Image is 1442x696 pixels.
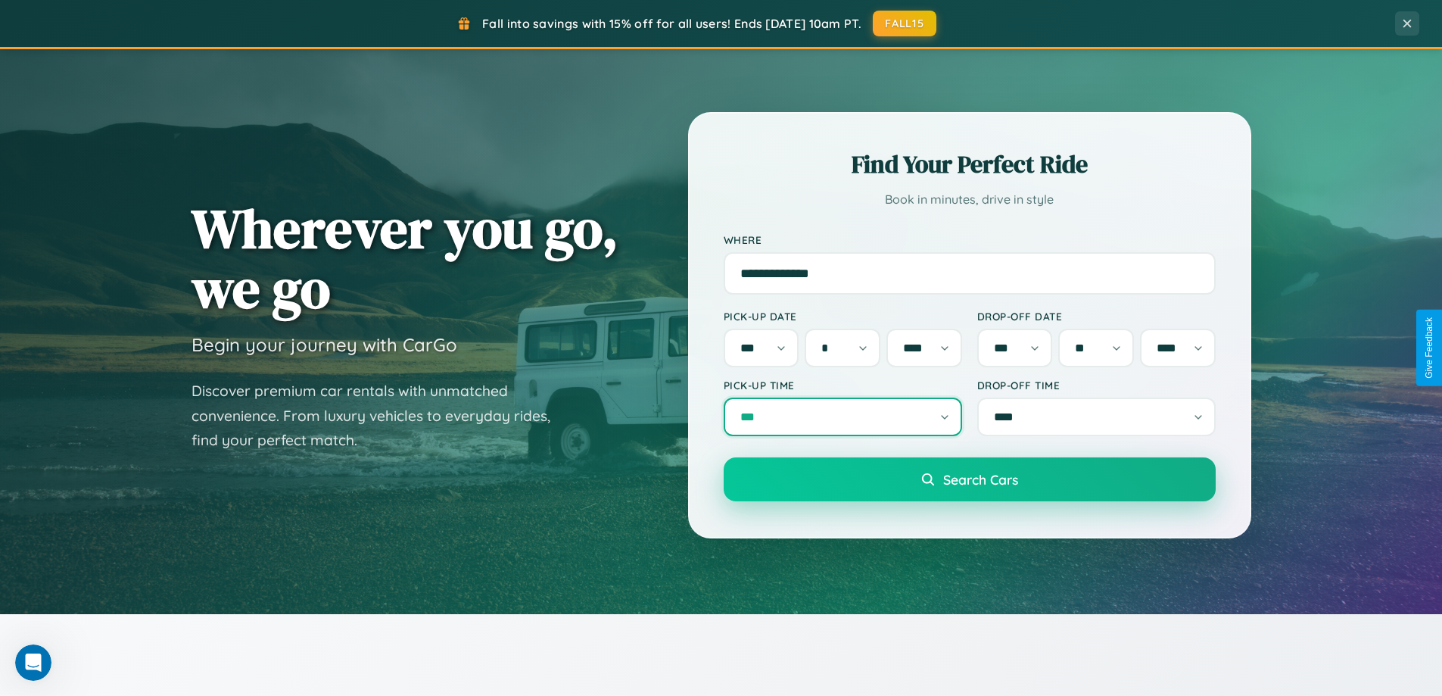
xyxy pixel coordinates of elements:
label: Where [724,233,1216,246]
h1: Wherever you go, we go [192,198,618,318]
h3: Begin your journey with CarGo [192,333,457,356]
span: Search Cars [943,471,1018,488]
button: Search Cars [724,457,1216,501]
label: Pick-up Date [724,310,962,323]
p: Book in minutes, drive in style [724,189,1216,211]
button: FALL15 [873,11,936,36]
label: Drop-off Time [977,379,1216,392]
p: Discover premium car rentals with unmatched convenience. From luxury vehicles to everyday rides, ... [192,379,570,453]
iframe: Intercom live chat [15,645,51,681]
span: Fall into savings with 15% off for all users! Ends [DATE] 10am PT. [482,16,861,31]
label: Pick-up Time [724,379,962,392]
div: Give Feedback [1424,317,1434,379]
label: Drop-off Date [977,310,1216,323]
h2: Find Your Perfect Ride [724,148,1216,181]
